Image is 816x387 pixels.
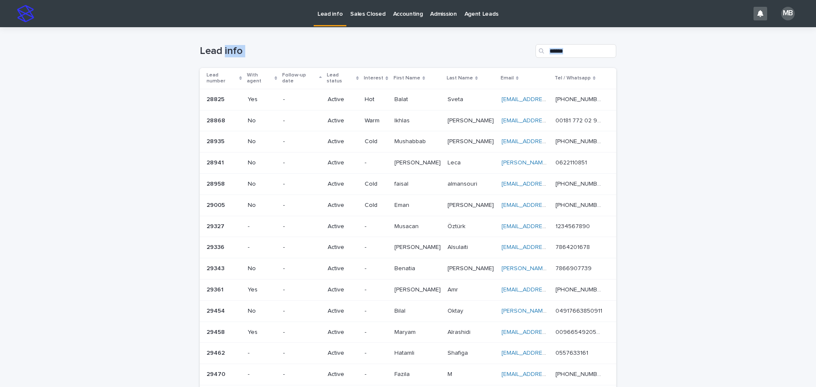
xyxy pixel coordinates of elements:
p: - [283,371,321,378]
a: [EMAIL_ADDRESS][DOMAIN_NAME] [501,138,598,144]
tr: 2936129361 Yes-Active-[PERSON_NAME][PERSON_NAME] AmrAmr [EMAIL_ADDRESS][DOMAIN_NAME] [PHONE_NUMBE... [200,279,616,300]
a: [EMAIL_ADDRESS][DOMAIN_NAME] [501,96,598,102]
p: - [283,265,321,272]
p: Warm [365,117,387,124]
p: 29458 [207,327,227,336]
p: - [283,244,321,251]
p: 29454 [207,306,227,315]
p: Active [328,244,358,251]
a: [EMAIL_ADDRESS][PERSON_NAME][DOMAIN_NAME] [501,118,644,124]
p: 00181 772 02 903 [555,116,604,124]
img: stacker-logo-s-only.png [17,5,34,22]
p: - [283,329,321,336]
p: Cold [365,202,387,209]
p: Shafiga [448,348,470,357]
p: 7864201678 [555,242,592,251]
p: Musacan [394,221,420,230]
p: Active [328,308,358,315]
p: No [248,138,276,145]
p: [PERSON_NAME] [394,242,442,251]
p: Active [328,117,358,124]
p: No [248,202,276,209]
p: [PHONE_NUMBER] [555,200,604,209]
p: Active [328,350,358,357]
p: - [283,308,321,315]
p: Tel / Whatsapp [555,73,591,83]
a: [EMAIL_ADDRESS][DOMAIN_NAME] [501,287,598,293]
p: [PHONE_NUMBER] [555,136,604,145]
p: - [248,371,276,378]
a: [EMAIL_ADDRESS][DOMAIN_NAME] [501,371,598,377]
p: M [448,369,454,378]
p: Active [328,371,358,378]
tr: 2895828958 No-ActiveColdfaisalfaisal almansourialmansouri [EMAIL_ADDRESS][DOMAIN_NAME] [PHONE_NUM... [200,173,616,195]
p: - [248,350,276,357]
a: [EMAIL_ADDRESS][PERSON_NAME][DOMAIN_NAME] [501,202,644,208]
p: Balat [394,94,410,103]
p: Alrashidi [448,327,472,336]
p: With agent [247,71,272,86]
p: 1234567890 [555,221,592,230]
p: Active [328,181,358,188]
p: Alsulaiti [448,242,470,251]
tr: 2947029470 --Active-FazilaFazila MM [EMAIL_ADDRESS][DOMAIN_NAME] [PHONE_NUMBER][PHONE_NUMBER] [200,364,616,385]
tr: 2900529005 No-ActiveColdEmanEman [PERSON_NAME][PERSON_NAME] [EMAIL_ADDRESS][PERSON_NAME][DOMAIN_N... [200,195,616,216]
tr: 2945429454 No-Active-BilalBilal OktayOktay [PERSON_NAME][EMAIL_ADDRESS][DOMAIN_NAME] 049176638509... [200,300,616,322]
p: - [365,329,387,336]
p: - [283,181,321,188]
p: Hot [365,96,387,103]
p: [PERSON_NAME] [394,285,442,294]
p: [PERSON_NAME] [448,136,496,145]
tr: 2882528825 Yes-ActiveHotBalatBalat SvetaSveta [EMAIL_ADDRESS][DOMAIN_NAME] [PHONE_NUMBER][PHONE_N... [200,89,616,110]
p: No [248,265,276,272]
p: Active [328,138,358,145]
p: Email [501,73,514,83]
p: No [248,159,276,167]
p: Leca [448,158,462,167]
p: - [283,286,321,294]
p: 29462 [207,348,227,357]
p: [PERSON_NAME] [448,116,496,124]
tr: 2933629336 --Active-[PERSON_NAME][PERSON_NAME] AlsulaitiAlsulaiti [EMAIL_ADDRESS][DOMAIN_NAME] 78... [200,237,616,258]
p: - [283,96,321,103]
p: [PHONE_NUMBER] [555,369,604,378]
p: Active [328,265,358,272]
a: [PERSON_NAME][EMAIL_ADDRESS][DOMAIN_NAME] [501,160,644,166]
p: Lead number [207,71,237,86]
p: - [283,223,321,230]
p: 28958 [207,179,227,188]
p: Ikhlas [394,116,411,124]
p: Active [328,96,358,103]
p: [PHONE_NUMBER] [555,94,604,103]
p: Active [328,329,358,336]
p: 28868 [207,116,227,124]
p: - [283,117,321,124]
a: [EMAIL_ADDRESS][DOMAIN_NAME] [501,223,598,229]
p: Active [328,286,358,294]
p: - [365,350,387,357]
p: - [283,138,321,145]
p: - [283,202,321,209]
p: Amr [448,285,460,294]
p: Yes [248,286,276,294]
p: - [248,223,276,230]
p: First Name [394,73,420,83]
p: [PERSON_NAME] [394,158,442,167]
p: Oktay [448,306,465,315]
p: 29336 [207,242,226,251]
p: Hatamli [394,348,416,357]
p: 29470 [207,369,227,378]
p: - [365,371,387,378]
p: [PERSON_NAME] [448,200,496,209]
p: Active [328,159,358,167]
a: [PERSON_NAME][EMAIL_ADDRESS][DOMAIN_NAME] [501,308,644,314]
p: 29343 [207,263,226,272]
tr: 2945829458 Yes-Active-MaryamMaryam AlrashidiAlrashidi [EMAIL_ADDRESS][DOMAIN_NAME] 00966549205849... [200,322,616,343]
p: Maryam [394,327,417,336]
tr: 2886828868 No-ActiveWarmIkhlasIkhlas [PERSON_NAME][PERSON_NAME] [EMAIL_ADDRESS][PERSON_NAME][DOMA... [200,110,616,131]
a: [EMAIL_ADDRESS][DOMAIN_NAME] [501,181,598,187]
a: [EMAIL_ADDRESS][DOMAIN_NAME] [501,350,598,356]
p: 29005 [207,200,227,209]
p: - [283,159,321,167]
p: Öztürk [448,221,467,230]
